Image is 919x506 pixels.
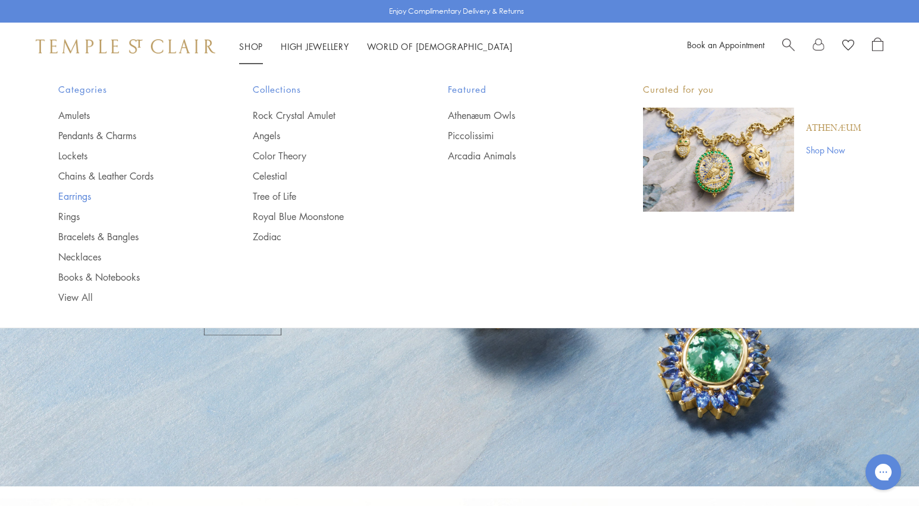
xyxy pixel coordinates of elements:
a: Open Shopping Bag [872,37,883,55]
a: Color Theory [253,149,400,162]
a: ShopShop [239,40,263,52]
a: Bracelets & Bangles [58,230,206,243]
p: Curated for you [643,82,861,97]
nav: Main navigation [239,39,513,54]
span: Featured [448,82,595,97]
a: Search [782,37,795,55]
p: Enjoy Complimentary Delivery & Returns [389,5,524,17]
a: View Wishlist [842,37,854,55]
a: View All [58,291,206,304]
a: Books & Notebooks [58,271,206,284]
iframe: Gorgias live chat messenger [860,450,907,494]
a: Rings [58,210,206,223]
span: Collections [253,82,400,97]
a: Zodiac [253,230,400,243]
a: Necklaces [58,250,206,263]
a: Amulets [58,109,206,122]
a: Lockets [58,149,206,162]
a: Piccolissimi [448,129,595,142]
img: Temple St. Clair [36,39,215,54]
a: Tree of Life [253,190,400,203]
a: Arcadia Animals [448,149,595,162]
a: Book an Appointment [687,39,764,51]
a: Athenæum Owls [448,109,595,122]
a: Chains & Leather Cords [58,169,206,183]
a: High JewelleryHigh Jewellery [281,40,349,52]
a: Pendants & Charms [58,129,206,142]
span: Categories [58,82,206,97]
a: Earrings [58,190,206,203]
a: Rock Crystal Amulet [253,109,400,122]
a: World of [DEMOGRAPHIC_DATA]World of [DEMOGRAPHIC_DATA] [367,40,513,52]
a: Athenæum [806,122,861,135]
a: Angels [253,129,400,142]
a: Shop Now [806,143,861,156]
a: Celestial [253,169,400,183]
a: Royal Blue Moonstone [253,210,400,223]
